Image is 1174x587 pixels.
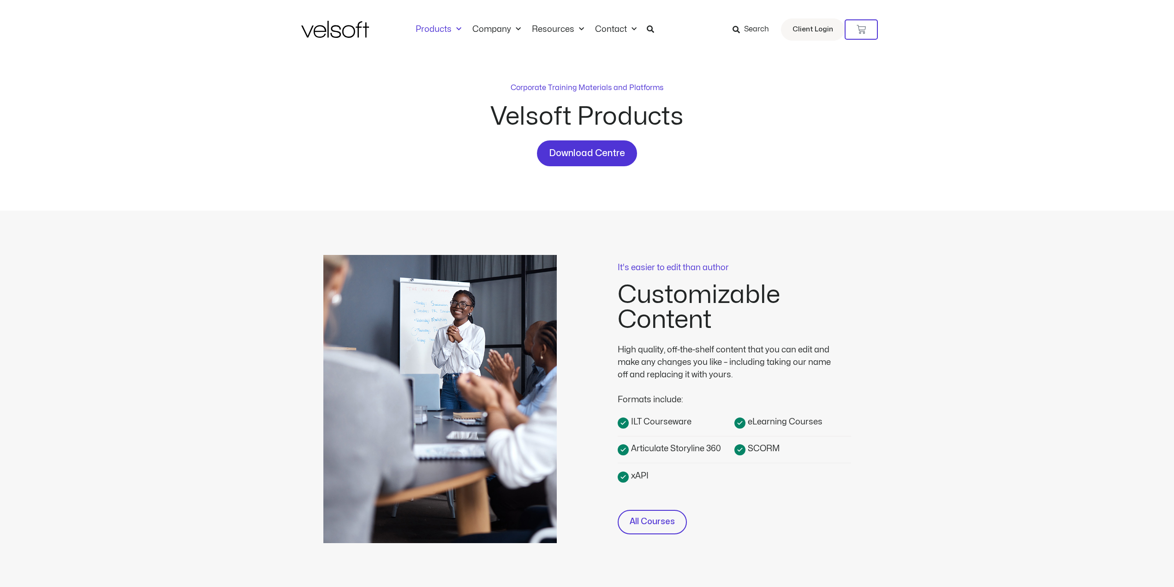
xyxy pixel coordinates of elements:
span: eLearning Courses [745,416,822,428]
span: xAPI [629,470,649,482]
a: ResourcesMenu Toggle [526,24,590,35]
p: Corporate Training Materials and Platforms [511,82,663,93]
a: CompanyMenu Toggle [467,24,526,35]
img: Velsoft Training Materials [301,21,369,38]
span: Client Login [793,24,833,36]
div: Formats include: [618,381,839,406]
span: Articulate Storyline 360 [629,442,721,455]
a: Client Login [781,18,845,41]
span: SCORM [745,442,780,455]
span: All Courses [630,515,675,529]
img: Instructor presenting employee training courseware [323,255,557,543]
span: Download Centre [549,146,625,161]
a: Articulate Storyline 360 [618,442,734,455]
a: ProductsMenu Toggle [410,24,467,35]
a: Download Centre [537,140,637,166]
nav: Menu [410,24,642,35]
a: ILT Courseware [618,415,734,429]
div: High quality, off-the-shelf content that you can edit and make any changes you like – including t... [618,344,839,381]
a: SCORM [734,442,851,455]
a: All Courses [618,510,687,534]
a: ContactMenu Toggle [590,24,642,35]
span: Search [744,24,769,36]
h2: Customizable Content [618,283,851,333]
p: It's easier to edit than author [618,264,851,272]
a: Search [733,22,775,37]
h2: Velsoft Products [421,104,753,129]
span: ILT Courseware [629,416,691,428]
